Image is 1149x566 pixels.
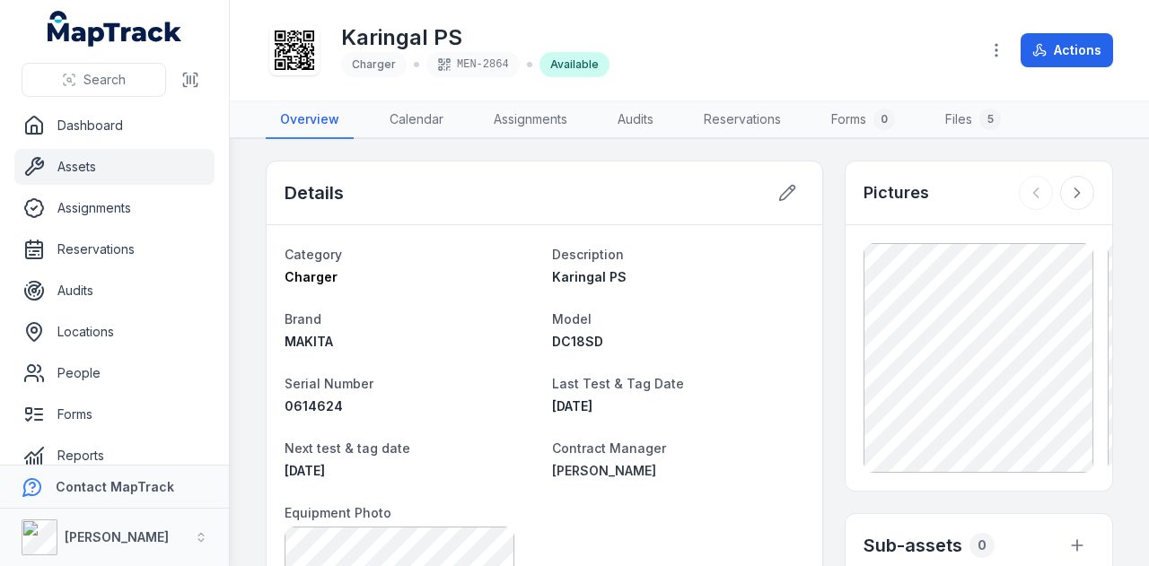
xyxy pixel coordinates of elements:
[689,101,795,139] a: Reservations
[375,101,458,139] a: Calendar
[14,190,215,226] a: Assignments
[873,109,895,130] div: 0
[552,247,624,262] span: Description
[552,334,603,349] span: DC18SD
[552,398,592,414] time: 9/10/2025, 12:25:00 AM
[552,398,592,414] span: [DATE]
[22,63,166,97] button: Search
[285,398,343,414] span: 0614624
[83,71,126,89] span: Search
[552,462,805,480] a: [PERSON_NAME]
[969,533,995,558] div: 0
[341,23,610,52] h1: Karingal PS
[48,11,182,47] a: MapTrack
[285,463,325,478] time: 3/10/2026, 12:25:00 AM
[285,180,344,205] h2: Details
[65,529,169,544] strong: [PERSON_NAME]
[552,311,592,327] span: Model
[285,440,410,456] span: Next test & tag date
[979,109,1001,130] div: 5
[285,311,321,327] span: Brand
[864,180,929,205] h3: Pictures
[552,269,627,284] span: Karingal PS
[864,533,962,558] h2: Sub-assets
[552,376,684,391] span: Last Test & Tag Date
[285,247,342,262] span: Category
[285,334,333,349] span: MAKITA
[426,52,520,77] div: MEN-2864
[285,376,373,391] span: Serial Number
[352,57,396,71] span: Charger
[539,52,610,77] div: Available
[14,108,215,144] a: Dashboard
[931,101,1015,139] a: Files5
[14,273,215,309] a: Audits
[14,314,215,350] a: Locations
[14,396,215,432] a: Forms
[266,101,354,139] a: Overview
[14,149,215,185] a: Assets
[479,101,582,139] a: Assignments
[285,269,338,284] span: Charger
[14,355,215,391] a: People
[552,440,666,456] span: Contract Manager
[1021,33,1113,67] button: Actions
[14,231,215,267] a: Reservations
[285,505,391,520] span: Equipment Photo
[285,463,325,478] span: [DATE]
[603,101,668,139] a: Audits
[817,101,909,139] a: Forms0
[56,479,174,494] strong: Contact MapTrack
[14,438,215,474] a: Reports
